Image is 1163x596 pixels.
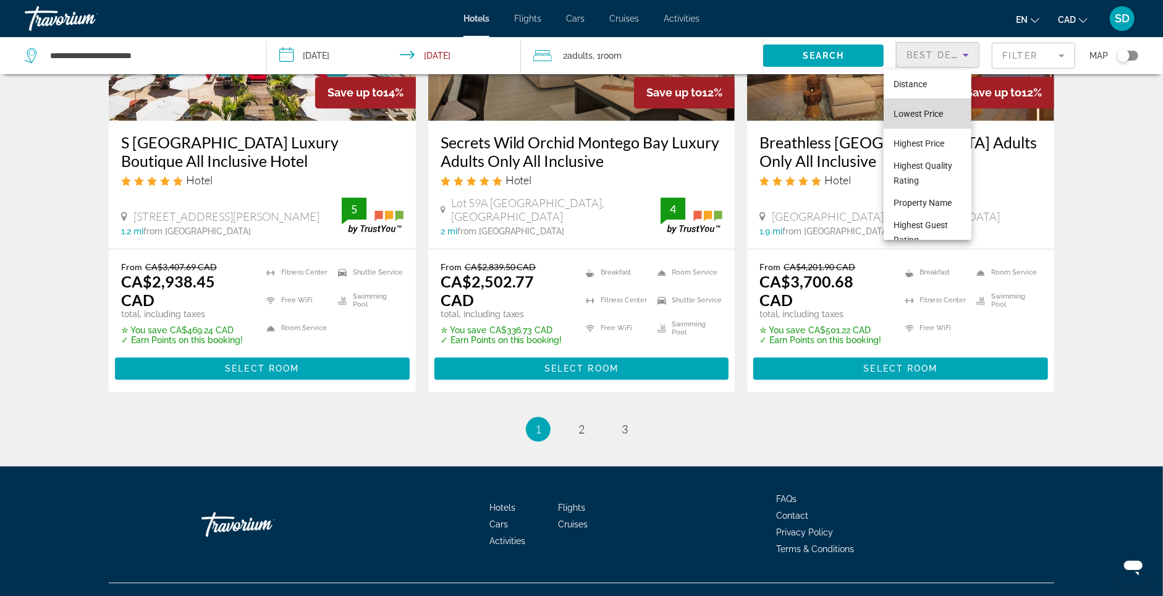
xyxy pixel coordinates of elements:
span: Highest Guest Rating [894,220,948,245]
iframe: Button to launch messaging window [1114,547,1153,586]
span: Highest Quality Rating [894,161,952,185]
span: Distance [894,79,927,89]
div: Sort by [884,70,971,240]
span: Lowest Price [894,109,943,119]
span: Property Name [894,198,952,208]
span: Highest Price [894,138,944,148]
